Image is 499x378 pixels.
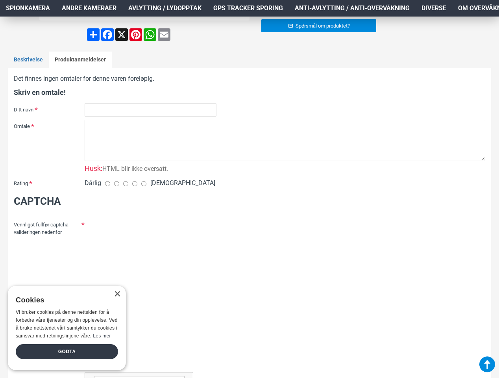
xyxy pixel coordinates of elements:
span: Spionkamera [6,4,50,13]
a: Beskrivelse [8,52,49,68]
span: Husk: [85,164,102,172]
div: HTML blir ikke oversatt. [85,163,168,174]
div: Godta [16,344,118,359]
label: Vennligst fullfør captcha-valideringen nedenfor [14,218,85,238]
span: Dårlig [85,178,101,188]
span: Andre kameraer [62,4,116,13]
span: Vi bruker cookies på denne nettsiden for å forbedre våre tjenester og din opplevelse. Ved å bruke... [16,309,118,338]
h4: Skriv en omtale! [14,87,485,97]
div: Cookies [16,292,113,309]
label: Omtale [14,120,85,132]
a: Les mer, opens a new window [93,333,111,339]
a: Spørsmål om produktet? [261,19,376,32]
a: WhatsApp [143,28,157,41]
legend: Captcha [14,194,485,212]
p: Det finnes ingen omtaler for denne varen foreløpig. [14,74,485,83]
label: Rating [14,177,85,189]
span: Avlytting / Lydopptak [128,4,201,13]
div: Close [114,291,120,297]
a: Produktanmeldelser [49,52,112,68]
a: Pinterest [129,28,143,41]
span: Diverse [421,4,446,13]
span: GPS Tracker Sporing [213,4,283,13]
span: [DEMOGRAPHIC_DATA] [150,178,215,188]
span: Anti-avlytting / Anti-overvåkning [295,4,410,13]
a: Email [157,28,171,41]
a: Facebook [100,28,115,41]
a: Share [86,28,100,41]
label: Ditt navn [14,103,85,116]
a: X [115,28,129,41]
